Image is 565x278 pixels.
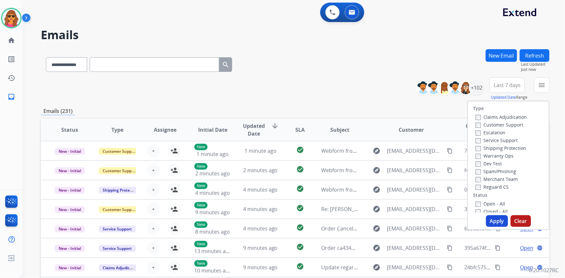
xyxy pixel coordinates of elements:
[55,245,85,252] span: New - Initial
[476,123,481,128] input: Customer Support
[322,244,435,251] span: Order ca434e84-c261-4ba3-bfba-cf00a8a42aab
[322,206,467,213] span: Re: [PERSON_NAME] - Damage Claim - Booking ID#25895873
[373,166,381,174] mat-icon: explore
[296,165,304,173] mat-icon: check_circle
[147,203,160,216] button: +
[538,81,546,89] mat-icon: menu
[61,126,78,134] span: Status
[373,186,381,194] mat-icon: explore
[373,225,381,232] mat-icon: explore
[194,221,208,228] p: New
[476,153,514,159] label: Warranty Ops
[55,187,85,194] span: New - Initial
[476,202,481,207] input: Open - All
[152,263,155,271] span: +
[296,185,304,193] mat-icon: check_circle
[295,126,305,134] span: SLA
[147,164,160,177] button: +
[330,126,349,134] span: Subject
[494,84,521,86] span: Last 7 days
[464,147,559,154] span: 7553565f-7aa6-49bf-9c61-852c57cf3918
[447,264,453,270] mat-icon: content_copy
[195,170,230,177] span: 2 minutes ago
[55,148,85,155] span: New - Initial
[464,264,560,271] span: 24bfc575-8bd8-402c-9606-ef5e8c26f26e
[495,245,501,251] mat-icon: content_copy
[387,186,444,194] span: [EMAIL_ADDRESS][DOMAIN_NAME]
[476,208,508,215] label: Closed - All
[476,161,481,167] input: Dev Test
[194,144,208,150] p: New
[195,228,230,235] span: 8 minutes ago
[491,95,516,100] button: Updated Date
[194,183,208,189] p: New
[476,137,518,143] label: Service Support
[464,206,562,213] span: 33c425f3-235e-45b2-a3c9-d8fe14ddaaa8
[473,105,484,112] label: Type
[194,241,208,247] p: New
[7,93,15,101] mat-icon: inbox
[476,209,481,215] input: Closed - All
[476,129,505,136] label: Escalation
[194,248,232,255] span: 13 minutes ago
[194,202,208,208] p: New
[170,186,178,194] mat-icon: person_add
[195,209,230,216] span: 9 minutes ago
[296,262,304,270] mat-icon: check_circle
[495,264,501,270] mat-icon: content_copy
[7,37,15,44] mat-icon: home
[152,147,155,155] span: +
[55,264,85,271] span: New - Initial
[296,146,304,154] mat-icon: check_circle
[243,186,278,193] span: 4 minutes ago
[170,263,178,271] mat-icon: person_add
[491,95,527,100] span: Range
[373,244,381,252] mat-icon: explore
[373,263,381,271] mat-icon: explore
[99,148,141,155] span: Customer Support
[476,177,481,182] input: Merchant Team
[243,225,278,232] span: 4 minutes ago
[476,169,481,174] input: Spam/Phishing
[387,166,444,174] span: [EMAIL_ADDRESS][DOMAIN_NAME]
[194,267,232,274] span: 10 minutes ago
[147,144,160,157] button: +
[7,74,15,82] mat-icon: history
[447,245,453,251] mat-icon: content_copy
[537,264,543,270] mat-icon: language
[476,145,526,151] label: Shipping Protection
[99,264,143,271] span: Claims Adjudication
[469,80,484,95] div: +102
[7,55,15,63] mat-icon: list_alt
[464,244,563,251] span: 395a674f-2ba8-43a4-a414-3e2828586102
[147,183,160,196] button: +
[170,225,178,232] mat-icon: person_add
[387,263,444,271] span: [EMAIL_ADDRESS][DOMAIN_NAME]
[322,186,468,193] span: Webform from [EMAIL_ADDRESS][DOMAIN_NAME] on [DATE]
[476,130,481,136] input: Escalation
[194,163,208,170] p: New
[529,266,559,274] p: 0.20.1027RC
[476,168,516,174] label: Spam/Phishing
[322,225,462,232] span: Order Cancelled 07c8ce42-7b9c-4c7d-ba05-1bd1deadf5e5
[99,187,143,194] span: Shipping Protection
[447,167,453,173] mat-icon: content_copy
[387,205,444,213] span: [EMAIL_ADDRESS][DOMAIN_NAME]
[243,264,278,271] span: 9 minutes ago
[194,260,208,267] p: New
[447,226,453,231] mat-icon: content_copy
[152,244,155,252] span: +
[464,167,564,174] span: f41c1b30-2d4b-4aa4-aad4-198993883dce
[387,225,444,232] span: [EMAIL_ADDRESS][DOMAIN_NAME]
[296,243,304,251] mat-icon: check_circle
[322,147,468,154] span: Webform from [EMAIL_ADDRESS][DOMAIN_NAME] on [DATE]
[152,205,155,213] span: +
[521,67,549,72] span: Just now
[242,122,266,138] span: Updated Date
[111,126,123,134] span: Type
[99,167,141,174] span: Customer Support
[41,28,549,41] h2: Emails
[476,115,481,120] input: Claims Adjudication
[520,244,533,252] span: Open
[152,166,155,174] span: +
